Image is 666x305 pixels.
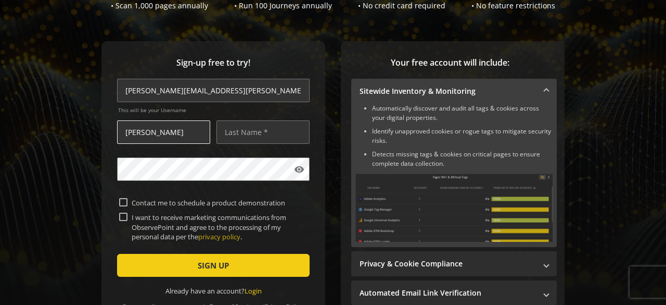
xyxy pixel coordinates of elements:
button: SIGN UP [117,254,310,277]
div: • No credit card required [358,1,445,11]
span: SIGN UP [198,256,229,275]
label: I want to receive marketing communications from ObservePoint and agree to the processing of my pe... [127,213,308,241]
mat-icon: visibility [294,164,304,175]
div: Already have an account? [117,286,310,296]
mat-panel-title: Automated Email Link Verification [360,288,536,298]
img: Sitewide Inventory & Monitoring [355,174,553,242]
span: Your free account will include: [351,57,549,69]
div: Sitewide Inventory & Monitoring [351,104,557,247]
a: Login [245,286,262,296]
div: • Run 100 Journeys annually [234,1,332,11]
li: Identify unapproved cookies or rogue tags to mitigate security risks. [372,127,553,145]
li: Automatically discover and audit all tags & cookies across your digital properties. [372,104,553,123]
mat-panel-title: Privacy & Cookie Compliance [360,259,536,269]
span: This will be your Username [118,106,310,114]
input: Last Name * [216,120,310,144]
div: • Scan 1,000 pages annually [111,1,208,11]
mat-expansion-panel-header: Privacy & Cookie Compliance [351,251,557,276]
label: Contact me to schedule a product demonstration [127,198,308,208]
a: privacy policy [198,232,240,241]
mat-expansion-panel-header: Sitewide Inventory & Monitoring [351,79,557,104]
input: Email Address (name@work-email.com) * [117,79,310,102]
div: • No feature restrictions [471,1,555,11]
input: First Name * [117,120,210,144]
mat-panel-title: Sitewide Inventory & Monitoring [360,86,536,96]
li: Detects missing tags & cookies on critical pages to ensure complete data collection. [372,150,553,168]
span: Sign-up free to try! [117,57,310,69]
